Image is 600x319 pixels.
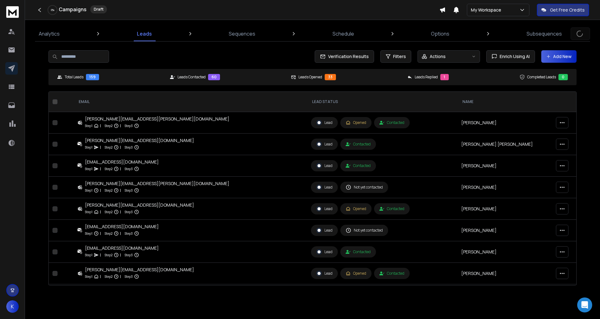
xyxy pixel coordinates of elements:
a: Sequences [225,26,259,41]
p: Step 3 [125,166,133,172]
p: | [120,166,121,172]
div: Contacted [346,142,371,147]
div: Lead [316,141,332,147]
p: | [120,252,121,258]
button: Verification Results [315,50,374,63]
button: Add New [541,50,577,63]
td: [PERSON_NAME] [457,284,552,306]
div: 60 [208,74,220,80]
p: Step 2 [105,230,112,237]
div: [PERSON_NAME][EMAIL_ADDRESS][PERSON_NAME][DOMAIN_NAME] [85,116,229,122]
p: Step 3 [125,187,133,194]
div: 0 [558,74,568,80]
p: 0 % [51,8,54,12]
p: Step 2 [105,187,112,194]
div: Lead [316,184,332,190]
div: Not yet contacted [346,228,383,233]
p: | [100,230,101,237]
div: 159 [86,74,99,80]
button: Get Free Credits [537,4,589,16]
span: Filters [393,53,406,60]
div: Lead [316,163,332,169]
p: | [100,144,101,150]
button: K [6,300,19,313]
div: [EMAIL_ADDRESS][DOMAIN_NAME] [85,223,159,230]
p: Options [431,30,449,37]
div: Opened [346,271,366,276]
p: | [100,252,101,258]
button: Enrich Using AI [486,50,535,63]
p: | [120,187,121,194]
div: Opened [346,120,366,125]
div: Not yet contacted [346,184,383,190]
div: [EMAIL_ADDRESS][DOMAIN_NAME] [85,245,159,251]
p: Leads [137,30,152,37]
p: Leads Contacted [177,75,206,80]
p: Leads Replied [415,75,438,80]
p: Step 2 [105,273,112,280]
td: [PERSON_NAME] [457,241,552,263]
div: Contacted [379,120,404,125]
a: Subsequences [523,26,566,41]
p: | [100,123,101,129]
p: Step 3 [125,273,133,280]
p: Step 1 [85,166,92,172]
p: Step 1 [85,273,92,280]
h1: Campaigns [59,6,87,13]
td: [PERSON_NAME] [457,112,552,134]
div: Contacted [346,163,371,168]
p: | [120,144,121,150]
td: [PERSON_NAME] [PERSON_NAME] [457,134,552,155]
th: NAME [457,92,552,112]
p: | [100,187,101,194]
p: My Workspace [471,7,504,13]
div: Draft [90,5,107,13]
p: Step 1 [85,187,92,194]
span: Enrich Using AI [497,53,530,60]
p: Step 1 [85,144,92,150]
p: Step 2 [105,166,112,172]
div: [PERSON_NAME][EMAIL_ADDRESS][DOMAIN_NAME] [85,267,194,273]
p: | [100,166,101,172]
p: Subsequences [527,30,562,37]
div: Open Intercom Messenger [577,297,592,312]
p: Step 2 [105,144,112,150]
p: Actions [430,53,446,60]
p: | [120,209,121,215]
p: | [120,273,121,280]
p: | [120,123,121,129]
p: Leads Opened [298,75,322,80]
p: | [100,209,101,215]
button: Filters [380,50,411,63]
p: Step 2 [105,252,112,258]
th: EMAIL [74,92,307,112]
div: Contacted [379,271,404,276]
p: | [120,230,121,237]
p: Step 3 [125,123,133,129]
div: [PERSON_NAME][EMAIL_ADDRESS][DOMAIN_NAME] [85,202,194,208]
td: [PERSON_NAME] [457,220,552,241]
p: Step 3 [125,209,133,215]
div: [PERSON_NAME][EMAIL_ADDRESS][PERSON_NAME][DOMAIN_NAME] [85,180,229,187]
p: Step 2 [105,209,112,215]
div: 1 [440,74,449,80]
p: Step 3 [125,144,133,150]
p: | [100,273,101,280]
p: Step 3 [125,252,133,258]
div: Contacted [346,249,371,254]
p: Sequences [229,30,255,37]
td: [PERSON_NAME] [457,155,552,177]
p: Step 1 [85,252,92,258]
div: Opened [346,206,366,211]
div: Lead [316,271,332,276]
p: Analytics [39,30,60,37]
td: [PERSON_NAME] [457,198,552,220]
a: Options [427,26,453,41]
p: Total Leads [65,75,83,80]
p: Step 2 [105,123,112,129]
div: [PERSON_NAME][EMAIL_ADDRESS][DOMAIN_NAME] [85,137,194,144]
p: Completed Leads [527,75,556,80]
div: [EMAIL_ADDRESS][DOMAIN_NAME] [85,159,159,165]
div: Contacted [379,206,404,211]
